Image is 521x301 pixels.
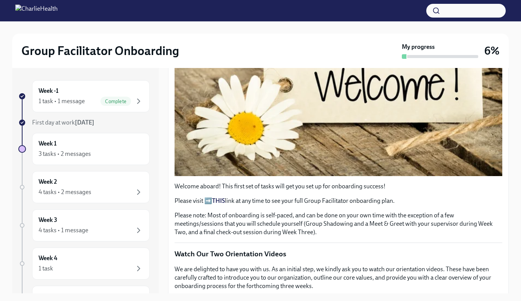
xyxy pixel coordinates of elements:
strong: [DATE] [75,119,94,126]
h2: Group Facilitator Onboarding [21,43,179,58]
h6: Week 5 [39,292,57,301]
a: First day at work[DATE] [18,118,150,127]
a: Week -11 task • 1 messageComplete [18,80,150,112]
a: THIS [212,197,225,204]
h6: Week 2 [39,178,57,186]
h6: Week -1 [39,87,58,95]
div: 4 tasks • 1 message [39,226,88,235]
p: Please visit ➡️ link at any time to see your full Group Facilitator onboarding plan. [175,197,502,205]
div: 1 task • 1 message [39,97,85,105]
span: First day at work [32,119,94,126]
strong: My progress [402,43,435,51]
p: We are delighted to have you with us. As an initial step, we kindly ask you to watch our orientat... [175,265,502,290]
a: Week 41 task [18,248,150,280]
div: 1 task [39,264,53,273]
h6: Week 3 [39,216,57,224]
h6: Week 4 [39,254,57,262]
a: Week 34 tasks • 1 message [18,209,150,241]
a: Week 24 tasks • 2 messages [18,171,150,203]
a: Week 13 tasks • 2 messages [18,133,150,165]
p: Please note: Most of onboarding is self-paced, and can be done on your own time with the exceptio... [175,211,502,236]
p: Welcome aboard! This first set of tasks will get you set up for onboarding success! [175,182,502,191]
div: 4 tasks • 2 messages [39,188,91,196]
div: 3 tasks • 2 messages [39,150,91,158]
h6: Week 1 [39,139,57,148]
h3: 6% [484,44,500,58]
span: Complete [100,99,131,104]
img: CharlieHealth [15,5,58,17]
p: Watch Our Two Orientation Videos [175,249,502,259]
